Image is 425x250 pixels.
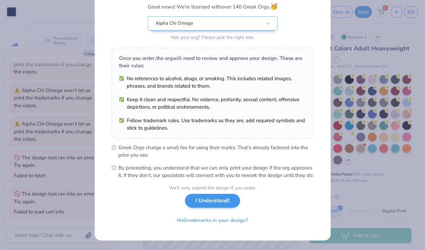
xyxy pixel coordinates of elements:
[270,2,278,10] span: 🥳
[118,144,314,159] span: Greek Orgs charge a small fee for using their marks. That’s already factored into the price you see.
[119,75,306,90] li: No references to alcohol, drugs, or smoking. This includes related images, phrases, and brands re...
[118,164,314,179] span: By proceeding, you understand that we can only print your design if the org approves it. If they ...
[119,117,306,132] li: Follow trademark rules. Use trademarks as they are, add required symbols and stick to guidelines.
[169,184,256,191] div: We’ll only submit the design if you order.
[119,96,306,111] li: Keep it clean and respectful. No violence, profanity, sexual content, offensive depictions, or po...
[148,2,278,11] div: Great news! We’re licensed with over 140 Greek Orgs.
[171,213,254,227] button: NoGreekmarks in your design?
[185,194,240,208] button: I Understand!
[119,54,306,69] div: Once you order, the org will need to review and approve your design. These are their rules:
[148,34,278,41] div: Not your org? Please pick the right one.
